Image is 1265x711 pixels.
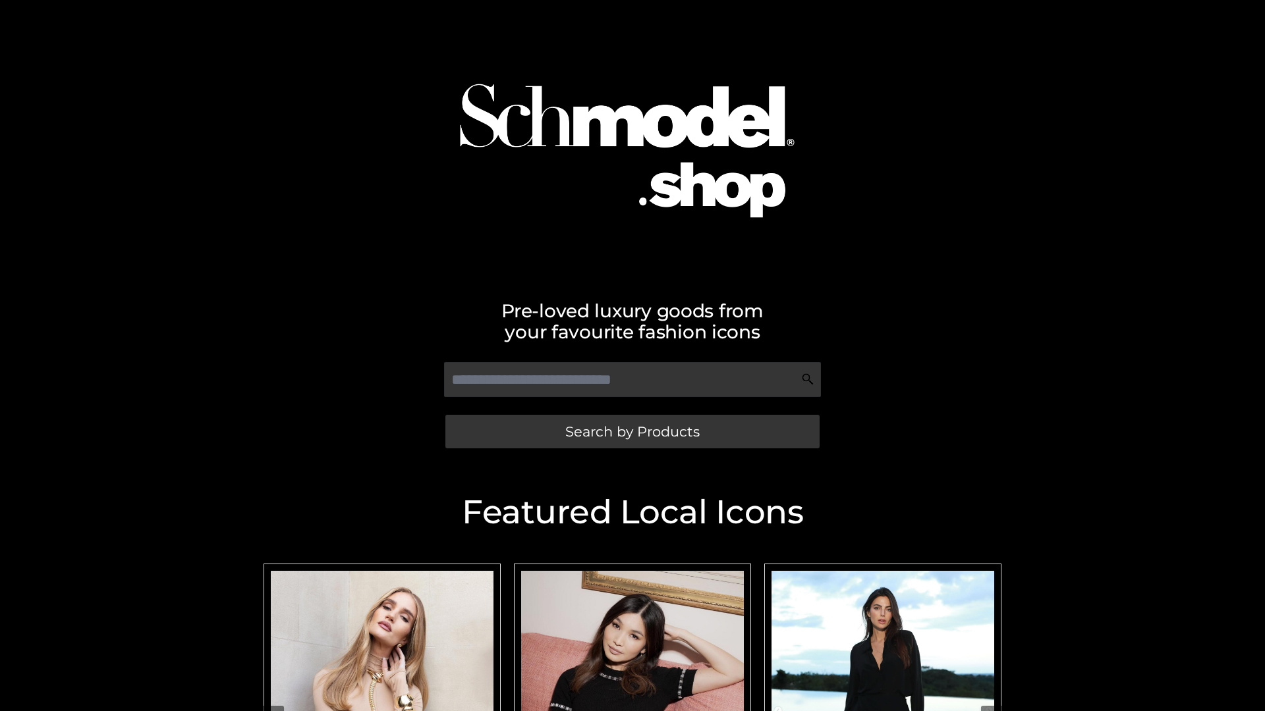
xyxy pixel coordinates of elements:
a: Search by Products [445,415,820,448]
h2: Featured Local Icons​ [257,496,1008,529]
img: Search Icon [801,373,814,386]
h2: Pre-loved luxury goods from your favourite fashion icons [257,300,1008,342]
span: Search by Products [565,425,700,438]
